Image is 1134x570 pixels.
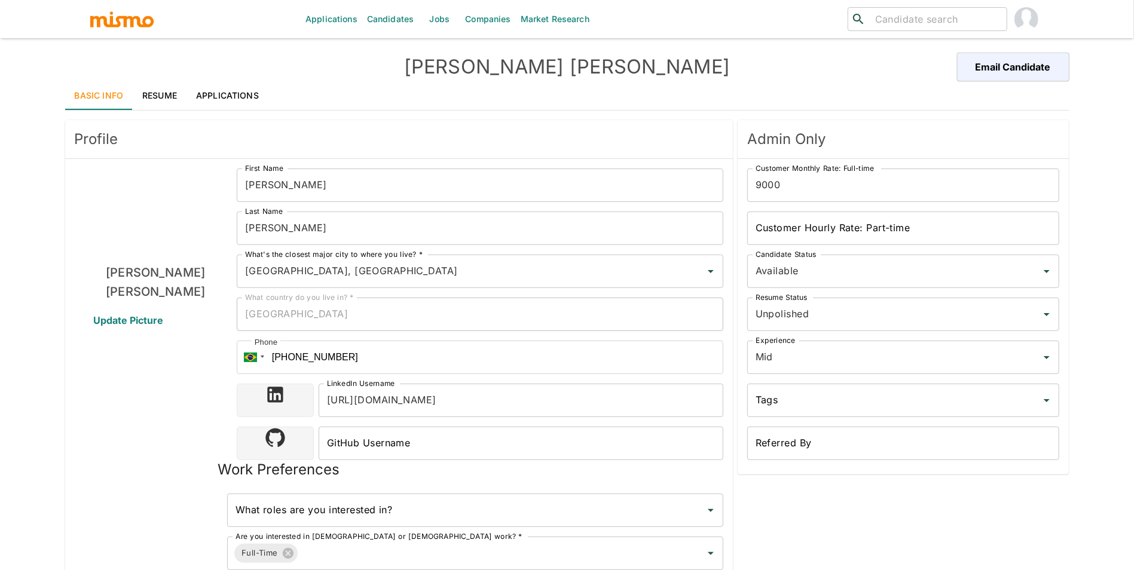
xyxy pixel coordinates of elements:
span: Admin Only [747,130,1060,149]
label: Resume Status [756,292,808,302]
div: Full-Time [234,544,298,563]
button: Open [1038,263,1055,280]
label: First Name [245,163,283,173]
img: Debora Silveira [111,168,200,258]
a: Applications [187,81,268,110]
button: Open [1038,349,1055,366]
h5: Work Preferences [218,460,340,479]
button: Open [1038,392,1055,409]
input: 1 (702) 123-4567 [237,341,723,374]
span: Profile [75,130,723,149]
a: Resume [133,81,187,110]
button: Open [702,263,719,280]
label: What country do you live in? * [245,292,354,302]
span: Full-Time [234,546,285,560]
label: Are you interested in [DEMOGRAPHIC_DATA] or [DEMOGRAPHIC_DATA] work? * [236,531,522,541]
label: LinkedIn Username [327,378,395,388]
div: Brazil: + 55 [237,341,268,374]
img: logo [89,10,155,28]
button: Open [702,545,719,562]
input: Candidate search [870,11,1002,27]
span: Update Picture [80,306,178,335]
label: Experience [756,335,795,345]
div: Phone [252,336,280,348]
label: Last Name [245,206,283,216]
button: Email Candidate [957,53,1069,81]
label: What's the closest major city to where you live? * [245,249,423,259]
a: Basic Info [65,81,133,110]
img: Maria Lujan Ciommo [1014,7,1038,31]
label: Candidate Status [756,249,816,259]
button: Open [1038,306,1055,323]
button: Open [702,502,719,519]
label: Customer Monthly Rate: Full-time [756,163,874,173]
h4: [PERSON_NAME] [PERSON_NAME] [316,55,818,79]
h6: [PERSON_NAME] [PERSON_NAME] [75,263,237,301]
